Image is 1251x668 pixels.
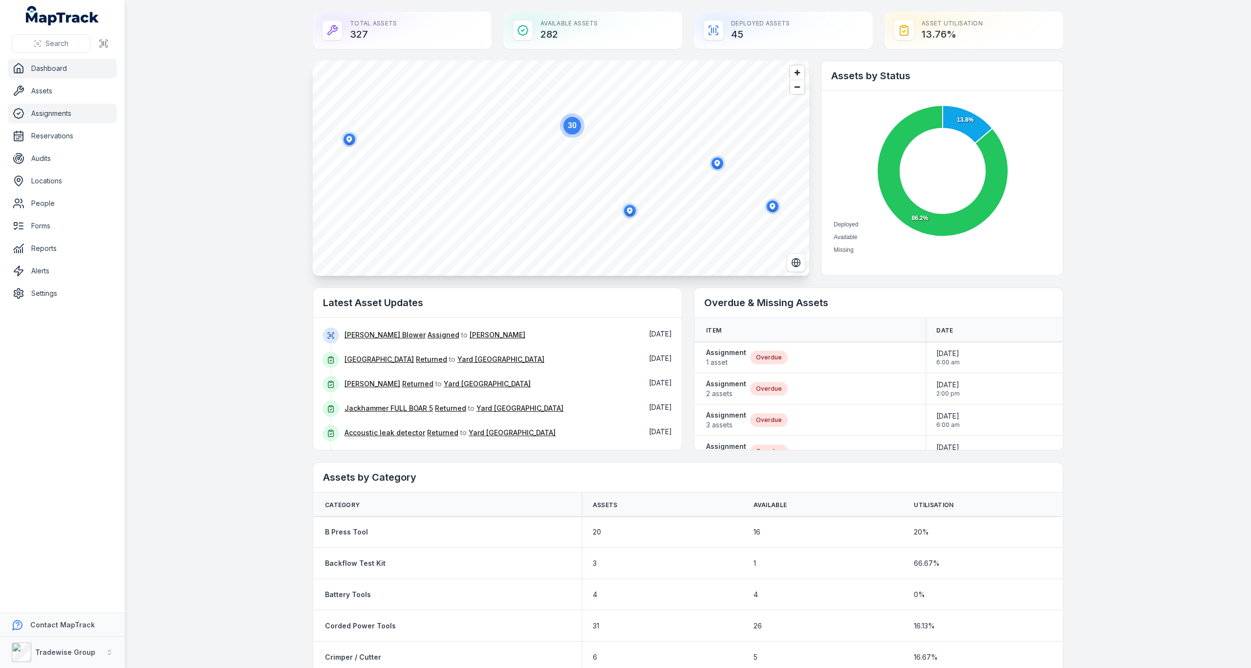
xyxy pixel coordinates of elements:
[706,348,746,357] strong: Assignment
[402,379,433,389] a: Returned
[8,104,117,123] a: Assignments
[706,420,746,430] span: 3 assets
[706,357,746,367] span: 1 asset
[704,296,1053,310] h2: Overdue & Missing Assets
[568,121,577,130] text: 30
[345,379,531,388] span: to
[936,380,960,390] span: [DATE]
[345,428,425,438] a: Accoustic leak detector
[936,390,960,398] span: 2:00 pm
[754,527,760,537] span: 16
[26,6,99,25] a: MapTrack
[936,443,960,452] span: [DATE]
[345,355,414,364] a: [GEOGRAPHIC_DATA]
[435,403,466,413] a: Returned
[706,379,746,399] a: Assignment2 assets
[914,527,929,537] span: 20 %
[649,354,672,362] span: [DATE]
[457,355,544,364] a: Yard [GEOGRAPHIC_DATA]
[476,403,563,413] a: Yard [GEOGRAPHIC_DATA]
[593,652,597,662] span: 6
[45,39,68,48] span: Search
[790,66,804,80] button: Zoom in
[427,428,458,438] a: Returned
[750,445,788,458] div: Overdue
[834,221,859,228] span: Deployed
[936,327,953,334] span: Date
[8,81,117,101] a: Assets
[754,621,762,631] span: 26
[706,442,746,451] strong: Assignment
[706,348,746,367] a: Assignment1 asset
[470,330,525,340] a: [PERSON_NAME]
[834,234,857,241] span: Available
[444,379,531,389] a: Yard [GEOGRAPHIC_DATA]
[936,443,960,460] time: 8/11/2025, 4:00:00 PM
[914,501,953,509] span: Utilisation
[428,330,459,340] a: Assigned
[8,261,117,281] a: Alerts
[706,410,746,430] a: Assignment3 assets
[750,351,788,364] div: Overdue
[787,253,805,272] button: Switch to Satellite View
[790,80,804,94] button: Zoom out
[325,652,381,662] a: Crimper / Cutter
[649,330,672,338] span: [DATE]
[706,442,746,461] a: Assignment
[593,501,618,509] span: Assets
[416,355,447,364] a: Returned
[323,296,672,310] h2: Latest Asset Updates
[8,216,117,236] a: Forms
[914,558,940,568] span: 66.67 %
[345,403,433,413] a: Jackhammer FULL BOAR 5
[754,652,757,662] span: 5
[649,427,672,436] time: 9/9/2025, 1:16:48 PM
[936,411,960,429] time: 8/8/2025, 6:00:00 AM
[936,411,960,421] span: [DATE]
[593,558,597,568] span: 3
[593,590,597,600] span: 4
[325,558,386,568] a: Backflow Test Kit
[649,427,672,436] span: [DATE]
[754,558,756,568] span: 1
[914,621,935,631] span: 16.13 %
[469,428,556,438] a: Yard [GEOGRAPHIC_DATA]
[593,527,601,537] span: 20
[649,403,672,411] span: [DATE]
[649,379,672,387] span: [DATE]
[8,149,117,168] a: Audits
[649,330,672,338] time: 9/9/2025, 1:18:12 PM
[345,355,544,363] span: to
[325,527,368,537] a: B Press Tool
[834,246,854,253] span: Missing
[35,648,95,656] strong: Tradewise Group
[313,61,809,276] canvas: Map
[325,501,360,509] span: Category
[706,410,746,420] strong: Assignment
[8,171,117,191] a: Locations
[345,330,426,340] a: [PERSON_NAME] Blower
[323,470,1053,484] h2: Assets by Category
[750,382,788,396] div: Overdue
[325,621,396,631] a: Corded Power Tools
[345,404,563,412] span: to
[706,327,721,334] span: Item
[8,239,117,258] a: Reports
[325,590,371,600] a: Battery Tools
[936,380,960,398] time: 8/14/2025, 2:00:00 PM
[345,331,525,339] span: to
[831,69,1053,83] h2: Assets by Status
[706,389,746,399] span: 2 assets
[8,126,117,146] a: Reservations
[12,34,90,53] button: Search
[593,621,599,631] span: 31
[754,590,758,600] span: 4
[30,621,95,629] strong: Contact MapTrack
[754,501,787,509] span: Available
[649,354,672,362] time: 9/9/2025, 1:17:32 PM
[936,349,960,366] time: 7/30/2025, 6:00:00 AM
[706,379,746,389] strong: Assignment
